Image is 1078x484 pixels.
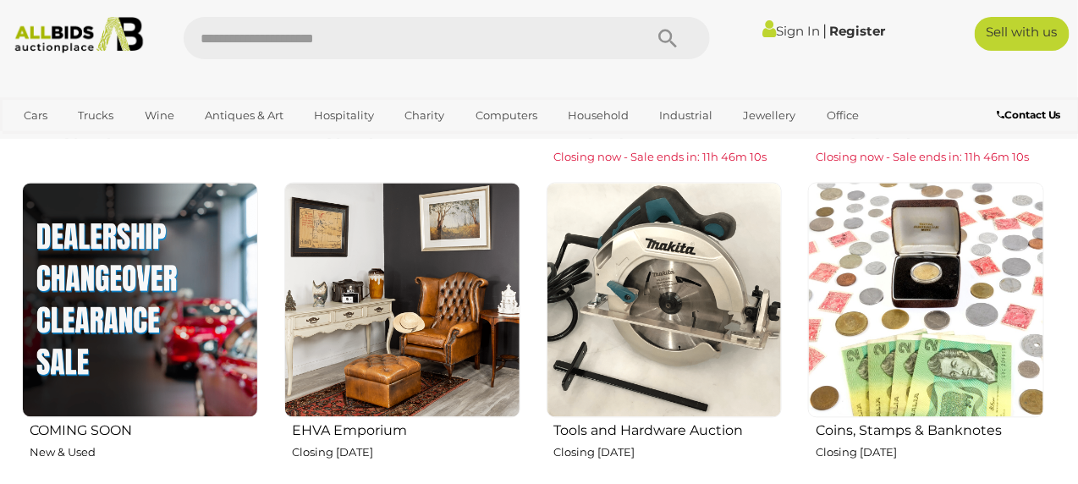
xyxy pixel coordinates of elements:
a: Household [557,102,640,129]
img: EHVA Emporium [284,183,520,419]
a: Industrial [649,102,724,129]
span: Closing now - Sale ends in: 11h 46m 10s [554,151,767,164]
h2: Coins, Stamps & Banknotes [816,420,1044,439]
a: [GEOGRAPHIC_DATA] [78,129,220,157]
img: Coins, Stamps & Banknotes [808,183,1044,419]
span: | [823,21,828,40]
h2: EHVA Emporium [292,420,520,439]
a: Trucks [67,102,124,129]
a: Jewellery [733,102,807,129]
a: Computers [465,102,548,129]
a: Sports [13,129,69,157]
h2: Tools and Hardware Auction [554,420,783,439]
img: COMING SOON [22,183,258,419]
a: Cars [13,102,58,129]
a: Office [816,102,870,129]
p: Closing [DATE] [554,443,783,463]
a: Sign In [763,23,821,39]
a: Contact Us [997,106,1065,124]
button: Search [625,17,710,59]
a: Wine [134,102,185,129]
b: Contact Us [997,108,1061,121]
img: Tools and Hardware Auction [547,183,783,419]
a: Hospitality [303,102,385,129]
a: Antiques & Art [194,102,294,129]
span: Closing now - Sale ends in: 11h 46m 10s [816,151,1029,164]
a: Register [830,23,886,39]
a: Charity [394,102,456,129]
p: New & Used [30,443,258,463]
p: Closing [DATE] [292,443,520,463]
h2: COMING SOON [30,420,258,439]
p: Closing [DATE] [816,443,1044,463]
img: Allbids.com.au [8,17,151,53]
a: Sell with us [975,17,1070,51]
